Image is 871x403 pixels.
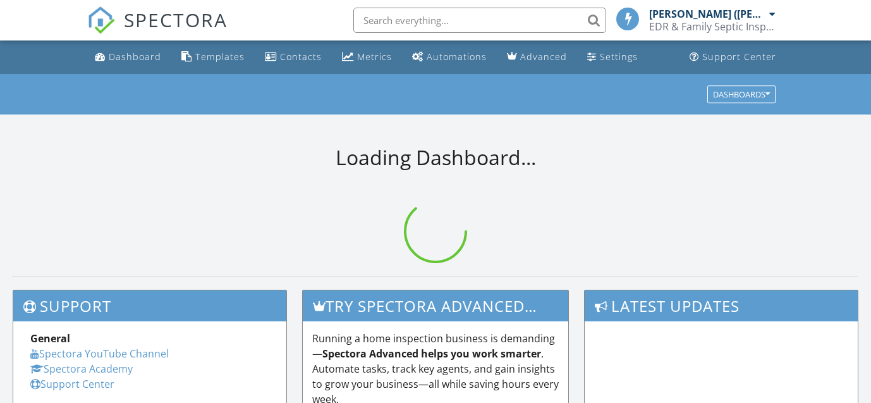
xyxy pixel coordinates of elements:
[90,46,166,69] a: Dashboard
[357,51,392,63] div: Metrics
[30,362,133,376] a: Spectora Academy
[30,332,70,345] strong: General
[520,51,567,63] div: Advanced
[353,8,606,33] input: Search everything...
[337,46,397,69] a: Metrics
[13,290,286,321] h3: Support
[713,90,770,99] div: Dashboards
[195,51,245,63] div: Templates
[702,51,776,63] div: Support Center
[322,347,541,361] strong: Spectora Advanced helps you work smarter
[109,51,161,63] div: Dashboard
[649,8,766,20] div: [PERSON_NAME] ([PERSON_NAME]) [PERSON_NAME]
[649,20,776,33] div: EDR & Family Septic Inspections LLC
[427,51,487,63] div: Automations
[585,290,858,321] h3: Latest Updates
[124,6,228,33] span: SPECTORA
[30,377,114,391] a: Support Center
[600,51,638,63] div: Settings
[280,51,322,63] div: Contacts
[87,17,228,44] a: SPECTORA
[176,46,250,69] a: Templates
[685,46,781,69] a: Support Center
[582,46,643,69] a: Settings
[407,46,492,69] a: Automations (Basic)
[303,290,568,321] h3: Try spectora advanced [DATE]
[502,46,572,69] a: Advanced
[260,46,327,69] a: Contacts
[87,6,115,34] img: The Best Home Inspection Software - Spectora
[707,85,776,103] button: Dashboards
[30,347,169,361] a: Spectora YouTube Channel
